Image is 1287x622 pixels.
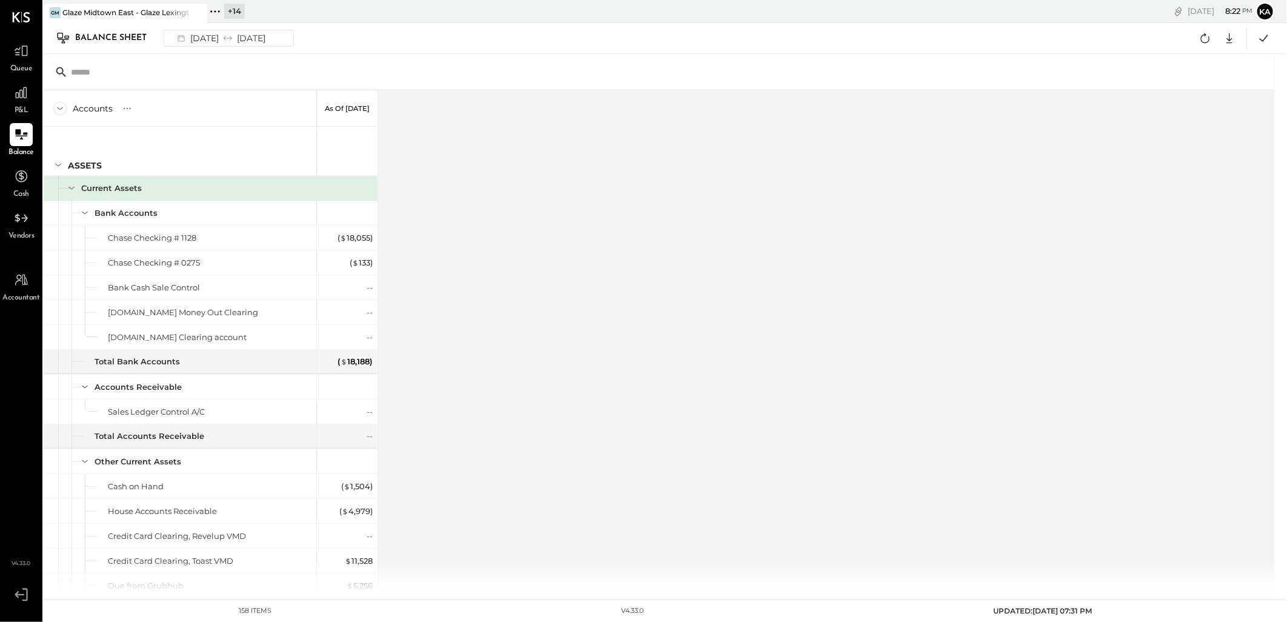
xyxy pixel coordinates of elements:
[347,581,353,590] span: $
[367,406,373,418] div: --
[15,105,28,116] span: P&L
[108,506,217,517] div: House Accounts Receivable
[108,282,200,293] div: Bank Cash Sale Control
[108,307,258,318] div: [DOMAIN_NAME] Money Out Clearing
[367,282,373,293] div: --
[340,233,347,242] span: $
[75,28,159,48] div: Balance Sheet
[13,189,29,200] span: Cash
[345,555,373,567] div: 11,528
[993,606,1092,615] span: UPDATED: [DATE] 07:31 PM
[325,104,370,113] p: As of [DATE]
[81,182,142,194] div: Current Assets
[1,207,42,242] a: Vendors
[62,7,189,18] div: Glaze Midtown East - Glaze Lexington One LLC
[224,4,245,19] div: + 14
[621,606,643,616] div: v 4.33.0
[108,555,233,567] div: Credit Card Clearing, Toast VMD
[108,406,205,418] div: Sales Ledger Control A/C
[344,481,350,491] span: $
[164,30,294,47] button: [DATE][DATE]
[1,165,42,200] a: Cash
[341,481,373,492] div: ( 1,504 )
[1,39,42,75] a: Queue
[95,356,180,367] div: Total Bank Accounts
[95,430,204,442] div: Total Accounts Receivable
[1188,5,1252,17] div: [DATE]
[95,207,158,219] div: Bank Accounts
[1172,5,1185,18] div: copy link
[10,64,33,75] span: Queue
[367,307,373,318] div: --
[367,430,373,442] div: --
[108,257,200,269] div: Chase Checking # 0275
[3,293,40,304] span: Accountant
[1255,2,1275,21] button: Ka
[339,506,373,517] div: ( 4,979 )
[350,257,373,269] div: ( 133 )
[367,530,373,542] div: --
[367,332,373,343] div: --
[341,356,347,366] span: $
[95,456,181,467] div: Other Current Assets
[108,580,184,592] div: Due from Grubhub
[68,159,102,172] div: ASSETS
[345,556,351,566] span: $
[338,232,373,244] div: ( 18,055 )
[8,231,35,242] span: Vendors
[108,481,164,492] div: Cash on Hand
[95,381,182,393] div: Accounts Receivable
[338,356,373,367] div: ( 18,188 )
[239,606,271,616] div: 158 items
[1,123,42,158] a: Balance
[8,147,34,158] span: Balance
[170,30,270,46] div: [DATE] [DATE]
[1,81,42,116] a: P&L
[1,269,42,304] a: Accountant
[73,102,113,115] div: Accounts
[342,506,348,516] span: $
[108,332,247,343] div: [DOMAIN_NAME] Clearing account
[108,232,196,244] div: Chase Checking # 1128
[347,580,373,592] div: 5,256
[108,530,246,542] div: Credit Card Clearing, Revelup VMD
[352,258,359,267] span: $
[50,7,61,18] div: GM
